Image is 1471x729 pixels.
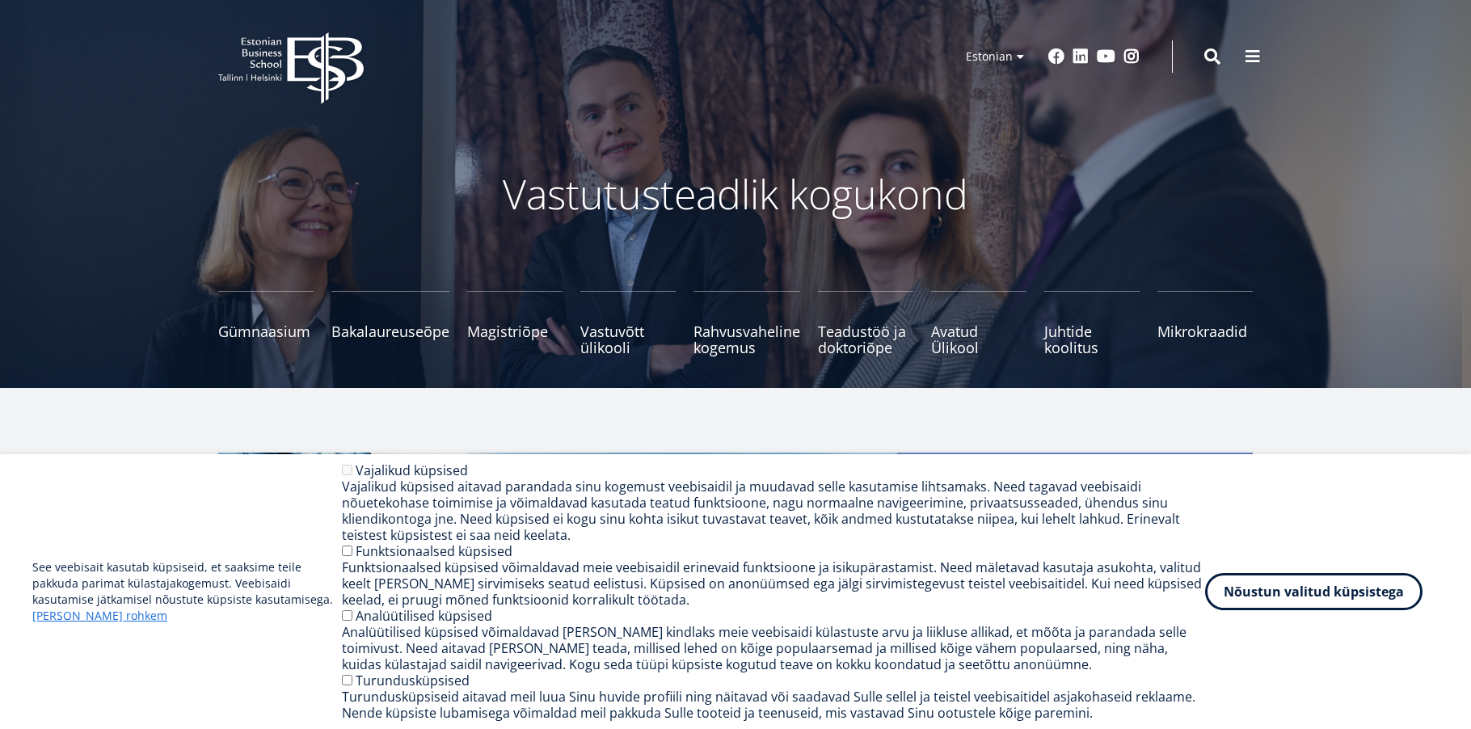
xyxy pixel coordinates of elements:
span: Juhtide koolitus [1044,323,1140,356]
a: Facebook [1048,48,1064,65]
label: Turundusküpsised [356,672,470,689]
p: See veebisait kasutab küpsiseid, et saaksime teile pakkuda parimat külastajakogemust. Veebisaidi ... [32,559,342,624]
a: Avatud Ülikool [931,291,1026,356]
label: Funktsionaalsed küpsised [356,542,512,560]
span: Teadustöö ja doktoriõpe [818,323,913,356]
p: Vastutusteadlik kogukond [307,170,1164,218]
span: Avatud Ülikool [931,323,1026,356]
a: [PERSON_NAME] rohkem [32,608,167,624]
a: Magistriõpe [467,291,563,356]
a: Linkedin [1073,48,1089,65]
a: Teadustöö ja doktoriõpe [818,291,913,356]
span: Bakalaureuseõpe [331,323,449,339]
a: Juhtide koolitus [1044,291,1140,356]
span: Vastuvõtt ülikooli [580,323,676,356]
span: Rahvusvaheline kogemus [693,323,800,356]
a: Rahvusvaheline kogemus [693,291,800,356]
div: Analüütilised küpsised võimaldavad [PERSON_NAME] kindlaks meie veebisaidi külastuste arvu ja liik... [342,624,1205,672]
a: Gümnaasium [218,291,314,356]
label: Analüütilised küpsised [356,607,492,625]
a: Instagram [1123,48,1140,65]
a: Youtube [1097,48,1115,65]
div: Turundusküpsiseid aitavad meil luua Sinu huvide profiili ning näitavad või saadavad Sulle sellel ... [342,689,1205,721]
label: Vajalikud küpsised [356,461,468,479]
div: Funktsionaalsed küpsised võimaldavad meie veebisaidil erinevaid funktsioone ja isikupärastamist. ... [342,559,1205,608]
a: Bakalaureuseõpe [331,291,449,356]
a: Mikrokraadid [1157,291,1253,356]
span: Magistriõpe [467,323,563,339]
button: Nõustun valitud küpsistega [1205,573,1423,610]
div: Vajalikud küpsised aitavad parandada sinu kogemust veebisaidil ja muudavad selle kasutamise lihts... [342,478,1205,543]
a: Vastuvõtt ülikooli [580,291,676,356]
span: Gümnaasium [218,323,314,339]
span: Mikrokraadid [1157,323,1253,339]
